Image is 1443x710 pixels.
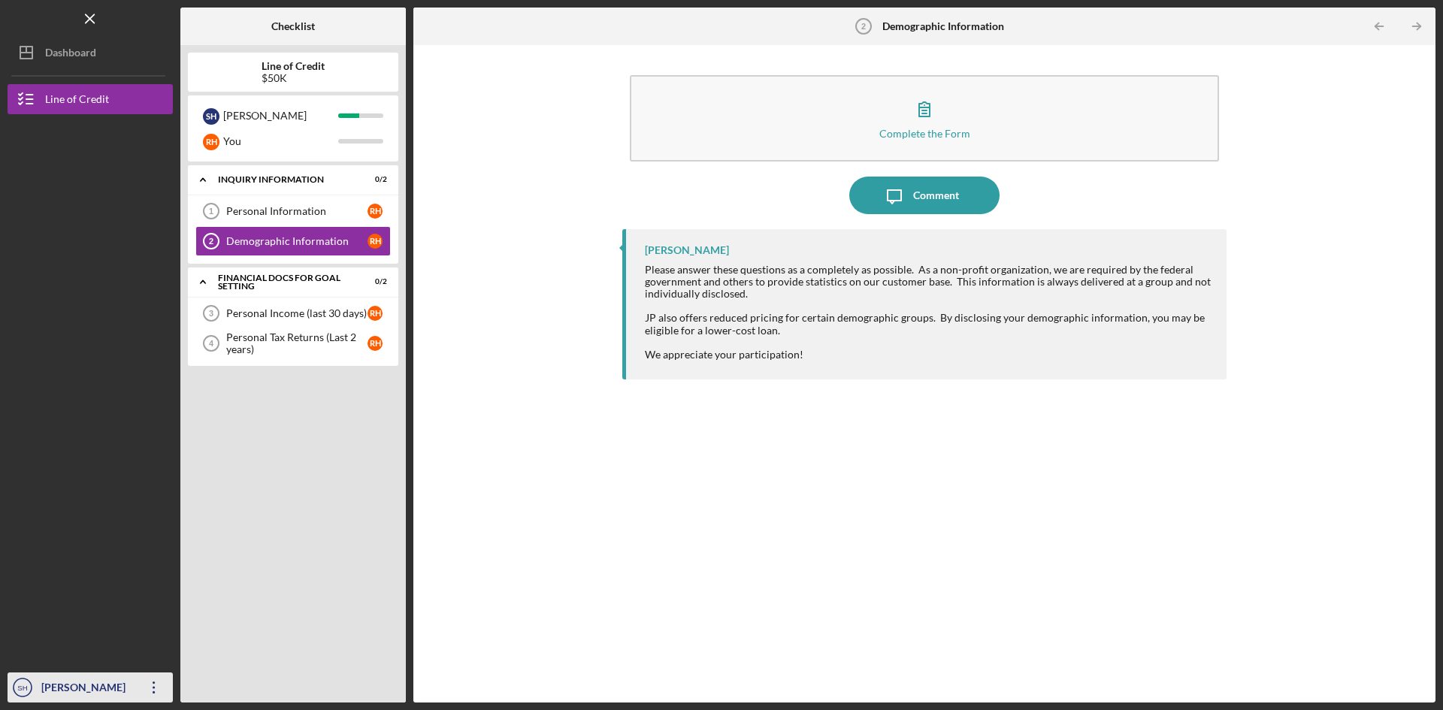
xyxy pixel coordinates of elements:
[226,205,368,217] div: Personal Information
[360,175,387,184] div: 0 / 2
[223,128,338,154] div: You
[45,84,109,118] div: Line of Credit
[203,108,219,125] div: S H
[913,177,959,214] div: Comment
[45,38,96,71] div: Dashboard
[203,134,219,150] div: R H
[368,234,383,249] div: R H
[630,75,1219,162] button: Complete the Form
[861,22,866,31] tspan: 2
[8,84,173,114] button: Line of Credit
[849,177,1000,214] button: Comment
[195,196,391,226] a: 1Personal InformationRH
[271,20,315,32] b: Checklist
[368,204,383,219] div: R H
[879,128,970,139] div: Complete the Form
[223,103,338,128] div: [PERSON_NAME]
[209,237,213,246] tspan: 2
[226,307,368,319] div: Personal Income (last 30 days)
[368,336,383,351] div: R H
[218,175,349,184] div: INQUIRY INFORMATION
[195,328,391,358] a: 4Personal Tax Returns (Last 2 years)RH
[17,684,27,692] text: SH
[218,273,349,291] div: Financial Docs for Goal Setting
[209,309,213,318] tspan: 3
[209,339,214,348] tspan: 4
[262,60,325,72] b: Line of Credit
[262,72,325,84] div: $50K
[38,672,135,706] div: [PERSON_NAME]
[226,331,368,355] div: Personal Tax Returns (Last 2 years)
[882,20,1004,32] b: Demographic Information
[195,226,391,256] a: 2Demographic InformationRH
[645,349,1212,361] div: We appreciate your participation!
[645,244,729,256] div: [PERSON_NAME]
[8,38,173,68] button: Dashboard
[195,298,391,328] a: 3Personal Income (last 30 days)RH
[8,672,173,702] button: SH[PERSON_NAME]
[226,235,368,247] div: Demographic Information
[645,264,1212,300] div: Please answer these questions as a completely as possible. As a non-profit organization, we are r...
[209,207,213,216] tspan: 1
[368,306,383,321] div: R H
[360,277,387,286] div: 0 / 2
[645,312,1212,336] div: JP also offers reduced pricing for certain demographic groups. By disclosing your demographic inf...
